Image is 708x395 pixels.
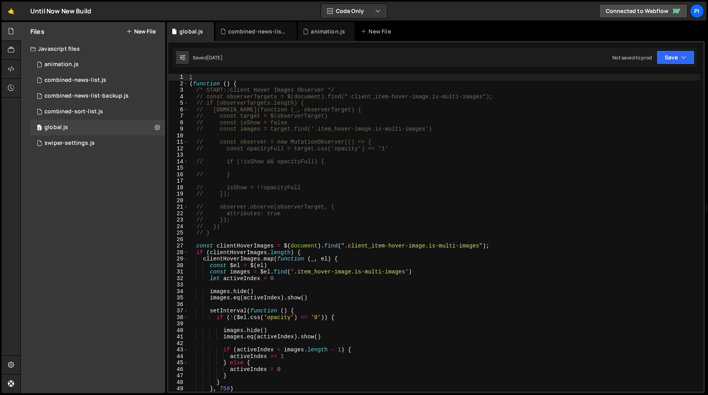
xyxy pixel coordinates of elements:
[30,57,165,72] div: 8705/32217.js
[30,135,165,151] div: 8705/18244.js
[168,165,188,172] div: 15
[168,308,188,314] div: 37
[168,288,188,295] div: 34
[168,295,188,301] div: 35
[311,28,345,35] div: animation.js
[321,4,387,18] button: Code Only
[168,301,188,308] div: 36
[168,139,188,146] div: 11
[168,172,188,178] div: 16
[168,379,188,386] div: 48
[44,108,103,115] div: combined-sort-list.js
[168,236,188,243] div: 26
[168,107,188,113] div: 6
[168,146,188,152] div: 12
[656,50,695,65] button: Save
[168,217,188,223] div: 23
[168,152,188,159] div: 13
[179,28,203,35] div: global.js
[168,282,188,288] div: 33
[168,334,188,340] div: 41
[21,41,165,57] div: Javascript files
[168,94,188,100] div: 4
[168,178,188,185] div: 17
[44,77,106,84] div: combined-news-list.js
[44,124,68,131] div: global.js
[168,230,188,236] div: 25
[361,28,394,35] div: New File
[168,366,188,373] div: 46
[168,256,188,262] div: 29
[168,74,188,81] div: 1
[168,126,188,133] div: 9
[168,223,188,230] div: 24
[612,54,652,61] div: Not saved to prod
[207,54,223,61] div: [DATE]
[30,27,44,36] h2: Files
[599,4,688,18] a: Connected to Webflow
[168,210,188,217] div: 22
[168,204,188,210] div: 21
[168,314,188,321] div: 38
[44,140,95,147] div: swiper-settings.js
[30,104,165,120] div: 8705/18584.js
[168,275,188,282] div: 32
[168,262,188,269] div: 30
[168,269,188,275] div: 31
[44,61,79,68] div: animation.js
[168,185,188,191] div: 18
[168,373,188,379] div: 47
[30,120,165,135] div: 8705/35113.js
[168,191,188,197] div: 19
[168,87,188,94] div: 3
[168,81,188,87] div: 2
[126,28,156,35] button: New File
[168,353,188,360] div: 44
[168,133,188,139] div: 10
[30,88,165,104] div: 8705/18266.js
[168,321,188,327] div: 39
[193,54,223,61] div: Saved
[168,120,188,126] div: 8
[30,6,91,16] div: Until Now New Build
[168,340,188,347] div: 42
[168,347,188,353] div: 43
[168,159,188,165] div: 14
[168,327,188,334] div: 40
[228,28,287,35] div: combined-news-list.js
[168,197,188,204] div: 20
[37,125,42,131] span: 0
[168,113,188,120] div: 7
[168,243,188,249] div: 27
[168,249,188,256] div: 28
[168,386,188,392] div: 49
[168,100,188,107] div: 5
[690,4,704,18] a: Pi
[168,360,188,366] div: 45
[2,2,21,20] a: 🤙
[30,72,165,88] div: 8705/32666.js
[44,92,129,100] div: combined-news-list-backup.js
